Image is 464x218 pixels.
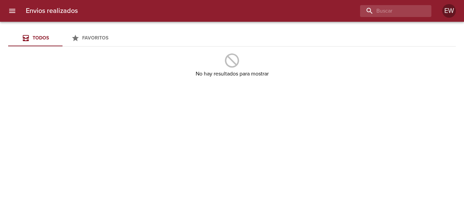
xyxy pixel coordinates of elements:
input: buscar [360,5,420,17]
span: Favoritos [82,35,108,41]
h6: No hay resultados para mostrar [196,69,269,79]
div: EW [442,4,456,18]
div: Tabs Envios [8,30,117,46]
div: Abrir información de usuario [442,4,456,18]
button: menu [4,3,20,19]
span: Todos [33,35,49,41]
h6: Envios realizados [26,5,78,16]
